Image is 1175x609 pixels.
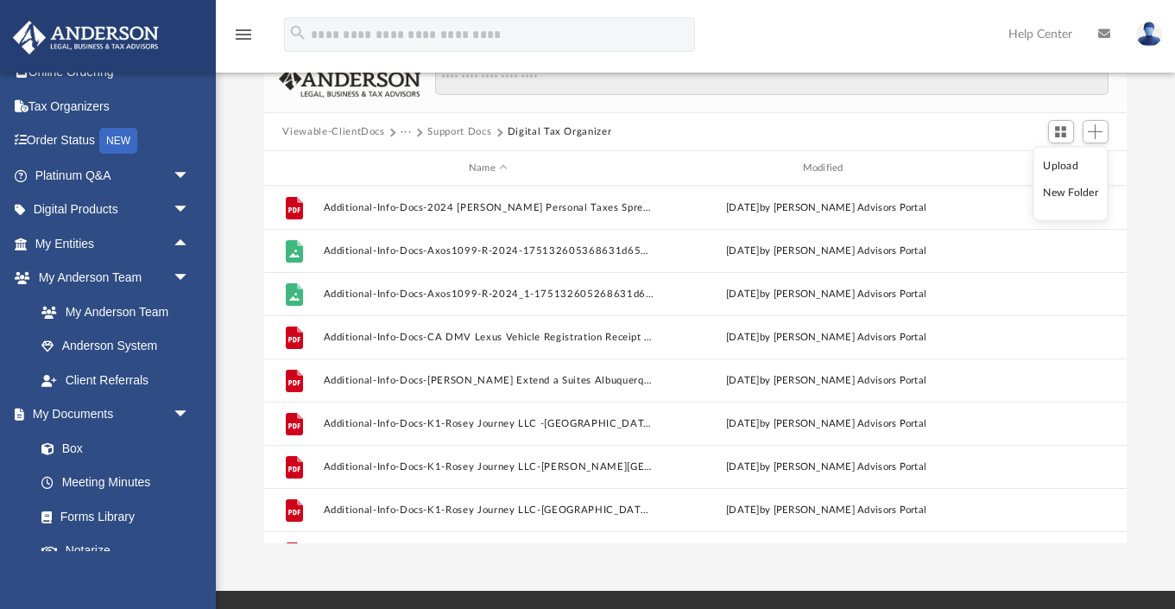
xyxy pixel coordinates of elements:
[435,63,1108,96] input: Search files and folders
[660,330,991,346] div: [DATE] by [PERSON_NAME] Advisors Portal
[233,24,254,45] i: menu
[1083,120,1109,144] button: Add
[323,461,654,473] button: Additional-Info-Docs-K1-Rosey Journey LLC-[PERSON_NAME][GEOGRAPHIC_DATA]-2024-175132641668631ed09...
[24,499,199,534] a: Forms Library
[323,375,654,386] button: Additional-Info-Docs-[PERSON_NAME] Extend a Suites Albuquerque Syndication Email Update 4_3_24 --...
[323,245,654,257] button: Additional-Info-Docs-Axos1099-R-2024-175132605368631d654e269.jpg
[660,244,991,259] div: [DATE] by [PERSON_NAME] Advisors Portal
[323,289,654,300] button: Additional-Info-Docs-Axos1099-R-2024_1-175132605268631d64d6a43.jpg
[1043,156,1098,174] li: Upload
[660,287,991,302] div: [DATE] by [PERSON_NAME] Advisors Portal
[1033,147,1109,221] ul: Add
[999,161,1120,176] div: id
[8,21,164,54] img: Anderson Advisors Platinum Portal
[264,186,1128,544] div: grid
[12,158,216,193] a: Platinum Q&Aarrow_drop_down
[1048,120,1074,144] button: Switch to Grid View
[12,261,207,295] a: My Anderson Teamarrow_drop_down
[12,226,216,261] a: My Entitiesarrow_drop_up
[12,193,216,227] a: Digital Productsarrow_drop_down
[24,431,199,466] a: Box
[323,202,654,213] button: Additional-Info-Docs-2024 [PERSON_NAME] Personal Taxes Spreadsheet -4 pages -17516388966867e37082...
[271,161,314,176] div: id
[173,158,207,193] span: arrow_drop_down
[173,193,207,228] span: arrow_drop_down
[660,373,991,389] div: [DATE] by [PERSON_NAME] Advisors Portal
[323,418,654,429] button: Additional-Info-Docs-K1-Rosey Journey LLC -[GEOGRAPHIC_DATA] Apartments-2024-175132641668631ed0cf...
[24,329,207,364] a: Anderson System
[401,124,412,140] button: ···
[660,503,991,518] div: [DATE] by [PERSON_NAME] Advisors Portal
[660,460,991,475] div: [DATE] by [PERSON_NAME] Advisors Portal
[323,504,654,516] button: Additional-Info-Docs-K1-Rosey Journey LLC-[GEOGRAPHIC_DATA]-2024-175132641868631ed2c7833.pdf
[322,161,653,176] div: Name
[99,128,137,154] div: NEW
[1043,184,1098,202] li: New Folder
[288,23,307,42] i: search
[12,124,216,159] a: Order StatusNEW
[1136,22,1162,47] img: User Pic
[173,226,207,262] span: arrow_drop_up
[12,89,216,124] a: Tax Organizers
[24,466,207,500] a: Meeting Minutes
[24,534,207,568] a: Notarize
[660,416,991,432] div: [DATE] by [PERSON_NAME] Advisors Portal
[173,261,207,296] span: arrow_drop_down
[282,124,384,140] button: Viewable-ClientDocs
[233,33,254,45] a: menu
[323,332,654,343] button: Additional-Info-Docs-CA DMV Lexus Vehicle Registration Receipt $349-2024-175132605268631d6426043.pdf
[427,124,491,140] button: Support Docs
[173,397,207,433] span: arrow_drop_down
[24,295,199,329] a: My Anderson Team
[12,397,207,432] a: My Documentsarrow_drop_down
[508,124,612,140] button: Digital Tax Organizer
[660,200,991,216] div: [DATE] by [PERSON_NAME] Advisors Portal
[24,363,207,397] a: Client Referrals
[660,161,991,176] div: Modified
